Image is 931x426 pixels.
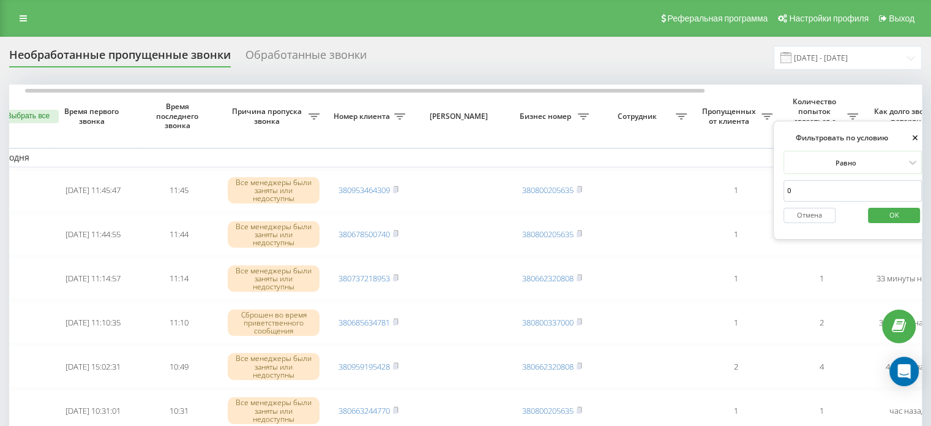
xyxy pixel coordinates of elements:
td: [DATE] 15:02:31 [50,346,136,387]
span: Настройки профиля [789,13,869,23]
div: Сброшен во время приветственного сообщения [228,310,320,337]
td: 4 [779,346,864,387]
span: Время первого звонка [60,107,126,126]
div: Все менеджеры были заняты или недоступны [228,265,320,292]
a: 380663244770 [338,405,390,416]
td: 11:10 [136,302,222,343]
td: 2 [693,346,779,387]
td: 11:44 [136,214,222,256]
span: Причина пропуска звонка [228,107,308,126]
span: Количество попыток связаться с клиентом [785,97,847,135]
div: Обработанные звонки [245,48,367,67]
button: OK [868,208,920,223]
span: [PERSON_NAME] [422,112,499,121]
a: 380953464309 [338,184,390,196]
span: Сотрудник [601,112,676,121]
a: 380800205635 [522,184,574,196]
a: 380662320808 [522,273,574,284]
a: 380959195428 [338,361,390,372]
span: Выход [889,13,914,23]
a: 380685634781 [338,317,390,328]
a: 380678500740 [338,229,390,240]
td: 1 [693,170,779,211]
a: 380662320808 [522,361,574,372]
button: × [908,131,922,145]
td: 1 [693,257,779,299]
button: Отмена [783,208,836,223]
span: Пропущенных от клиента [699,107,761,126]
div: Open Intercom Messenger [889,357,919,386]
a: 380737218953 [338,273,390,284]
span: Время последнего звонка [146,102,212,131]
a: 380800205635 [522,405,574,416]
div: Все менеджеры были заняты или недоступны [228,177,320,204]
span: Бизнес номер [515,112,578,121]
span: OK [877,205,911,224]
span: Номер клиента [332,112,394,121]
div: Все менеджеры были заняты или недоступны [228,221,320,248]
td: [DATE] 11:44:55 [50,214,136,256]
td: 2 [779,302,864,343]
td: [DATE] 11:14:57 [50,257,136,299]
td: 1 [693,302,779,343]
a: 380800337000 [522,317,574,328]
div: Необработанные пропущенные звонки [9,48,231,67]
td: 10:49 [136,346,222,387]
td: [DATE] 11:10:35 [50,302,136,343]
a: 380800205635 [522,229,574,240]
td: 11:45 [136,170,222,211]
td: [DATE] 11:45:47 [50,170,136,211]
span: Фильтровать по условию [783,133,888,143]
td: 1 [779,257,864,299]
input: 0 [783,180,922,202]
div: Все менеджеры были заняты или недоступны [228,353,320,380]
div: Все менеджеры были заняты или недоступны [228,397,320,424]
td: 11:14 [136,257,222,299]
span: Реферальная программа [667,13,768,23]
td: 1 [693,214,779,256]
